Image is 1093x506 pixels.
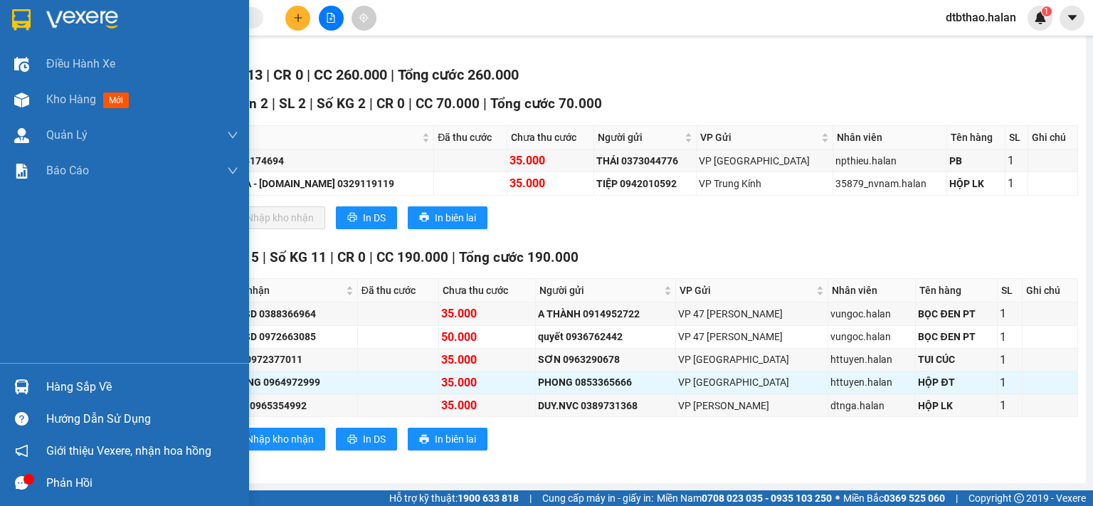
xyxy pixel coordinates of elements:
[441,328,532,346] div: 50.000
[676,371,828,394] td: VP Bắc Sơn
[538,306,673,322] div: A THÀNH 0914952722
[596,176,694,191] div: TIỆP 0942010592
[363,431,386,447] span: In DS
[15,476,28,490] span: message
[435,431,476,447] span: In biên lai
[596,153,694,169] div: THÁI 0373044776
[441,351,532,369] div: 35.000
[538,329,673,344] div: quyết 0936762442
[389,490,519,506] span: Hỗ trợ kỹ thuật:
[337,249,366,265] span: CR 0
[483,95,487,112] span: |
[391,66,394,83] span: |
[336,206,397,229] button: printerIn DS
[441,305,532,322] div: 35.000
[12,9,31,31] img: logo-vxr
[678,329,825,344] div: VP 47 [PERSON_NAME]
[46,376,238,398] div: Hàng sắp về
[1060,6,1084,31] button: caret-down
[835,495,840,501] span: ⚪️
[441,374,532,391] div: 35.000
[408,206,487,229] button: printerIn biên lai
[319,6,344,31] button: file-add
[509,152,591,169] div: 35.000
[678,352,825,367] div: VP [GEOGRAPHIC_DATA]
[358,279,440,302] th: Đã thu cước
[916,279,998,302] th: Tên hàng
[15,444,28,458] span: notification
[216,398,354,413] div: TUYỂN 0965354992
[699,176,830,191] div: VP Trung Kính
[347,212,357,223] span: printer
[918,329,995,344] div: BỌC ĐEN PT
[947,126,1006,149] th: Tên hàng
[273,66,303,83] span: CR 0
[1014,493,1024,503] span: copyright
[359,13,369,23] span: aim
[227,165,238,176] span: down
[702,492,832,504] strong: 0708 023 035 - 0935 103 250
[680,283,813,298] span: VP Gửi
[376,95,405,112] span: CR 0
[194,153,431,169] div: GIANG 0984174694
[310,95,313,112] span: |
[330,249,334,265] span: |
[369,249,373,265] span: |
[830,352,914,367] div: httuyen.halan
[676,326,828,349] td: VP 47 Trần Khát Chân
[14,128,29,143] img: warehouse-icon
[830,398,914,413] div: dtnga.halan
[676,394,828,417] td: VP Nguyễn Văn Cừ
[270,249,327,265] span: Số KG 11
[1042,6,1052,16] sup: 1
[833,126,946,149] th: Nhân viên
[293,13,303,23] span: plus
[678,306,825,322] div: VP 47 [PERSON_NAME]
[490,95,602,112] span: Tổng cước 70.000
[231,95,268,112] span: Đơn 2
[657,490,832,506] span: Miền Nam
[279,95,306,112] span: SL 2
[307,66,310,83] span: |
[363,210,386,226] span: In DS
[435,210,476,226] span: In biên lai
[272,95,275,112] span: |
[830,374,914,390] div: httuyen.halan
[538,352,673,367] div: SƠN 0963290678
[232,249,259,265] span: SL 5
[509,174,591,192] div: 35.000
[918,352,995,367] div: TUI CÚC
[676,302,828,325] td: VP 47 Trần Khát Chân
[285,6,310,31] button: plus
[46,55,115,73] span: Điều hành xe
[317,95,366,112] span: Số KG 2
[598,130,682,145] span: Người gửi
[1008,152,1025,169] div: 1
[676,349,828,371] td: VP Bắc Sơn
[219,428,325,450] button: downloadNhập kho nhận
[1000,328,1020,346] div: 1
[459,249,579,265] span: Tổng cước 190.000
[216,352,354,367] div: NHÂN 0972377011
[998,279,1023,302] th: SL
[539,283,661,298] span: Người gửi
[219,206,325,229] button: downloadNhập kho nhận
[326,13,336,23] span: file-add
[956,490,958,506] span: |
[398,66,519,83] span: Tổng cước 260.000
[441,396,532,414] div: 35.000
[46,162,89,179] span: Báo cáo
[918,398,995,413] div: HỘP LK
[1066,11,1079,24] span: caret-down
[934,9,1028,26] span: dtbthao.halan
[697,149,833,172] td: VP Bắc Sơn
[15,412,28,426] span: question-circle
[918,306,995,322] div: BỌC ĐEN PT
[949,176,1003,191] div: HỘP LK
[884,492,945,504] strong: 0369 525 060
[830,306,914,322] div: vungoc.halan
[434,126,507,149] th: Đã thu cước
[408,95,412,112] span: |
[14,57,29,72] img: warehouse-icon
[1005,126,1028,149] th: SL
